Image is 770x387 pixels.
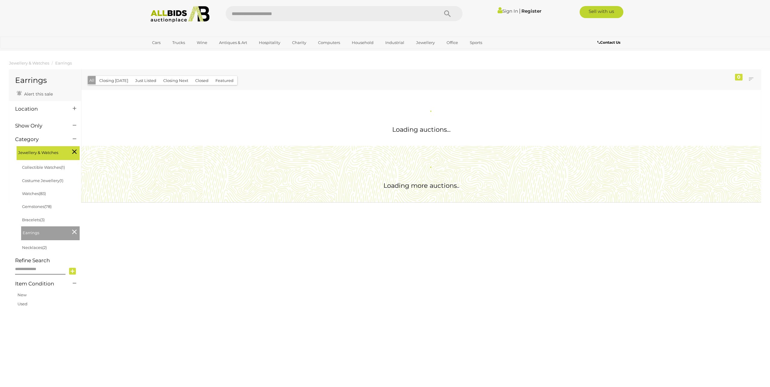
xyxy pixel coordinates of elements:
[168,38,189,48] a: Trucks
[42,245,47,250] span: (2)
[288,38,310,48] a: Charity
[381,38,408,48] a: Industrial
[17,301,27,306] a: Used
[148,48,199,58] a: [GEOGRAPHIC_DATA]
[15,137,64,142] h4: Category
[192,76,212,85] button: Closed
[23,228,68,236] span: Earrings
[735,74,743,80] div: 0
[15,281,64,287] h4: Item Condition
[22,204,52,209] a: Gemstones(78)
[23,91,53,97] span: Alert this sale
[580,6,623,18] a: Sell with us
[212,76,237,85] button: Featured
[15,106,64,112] h4: Location
[383,182,459,189] span: Loading more auctions..
[597,39,622,46] a: Contact Us
[55,61,72,65] a: Earrings
[466,38,486,48] a: Sports
[22,165,65,170] a: Collectible Watches(1)
[348,38,377,48] a: Household
[432,6,463,21] button: Search
[314,38,344,48] a: Computers
[519,8,520,14] span: |
[22,217,45,222] a: Bracelets(3)
[40,217,45,222] span: (3)
[132,76,160,85] button: Just Listed
[15,89,54,98] a: Alert this sale
[498,8,518,14] a: Sign In
[18,148,63,156] span: Jewellery & Watches
[255,38,284,48] a: Hospitality
[160,76,192,85] button: Closing Next
[17,292,27,297] a: New
[39,191,46,196] span: (83)
[15,258,80,263] h4: Refine Search
[15,76,75,85] h1: Earrings
[193,38,211,48] a: Wine
[148,38,164,48] a: Cars
[392,126,450,133] span: Loading auctions...
[412,38,439,48] a: Jewellery
[59,178,63,183] span: (1)
[22,191,46,196] a: Watches(83)
[61,165,65,170] span: (1)
[9,61,49,65] a: Jewellery & Watches
[22,178,63,183] a: Costume Jewellery(1)
[521,8,541,14] a: Register
[147,6,213,23] img: Allbids.com.au
[44,204,52,209] span: (78)
[443,38,462,48] a: Office
[96,76,132,85] button: Closing [DATE]
[22,245,47,250] a: Necklaces(2)
[597,40,620,45] b: Contact Us
[215,38,251,48] a: Antiques & Art
[15,123,64,129] h4: Show Only
[88,76,96,85] button: All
